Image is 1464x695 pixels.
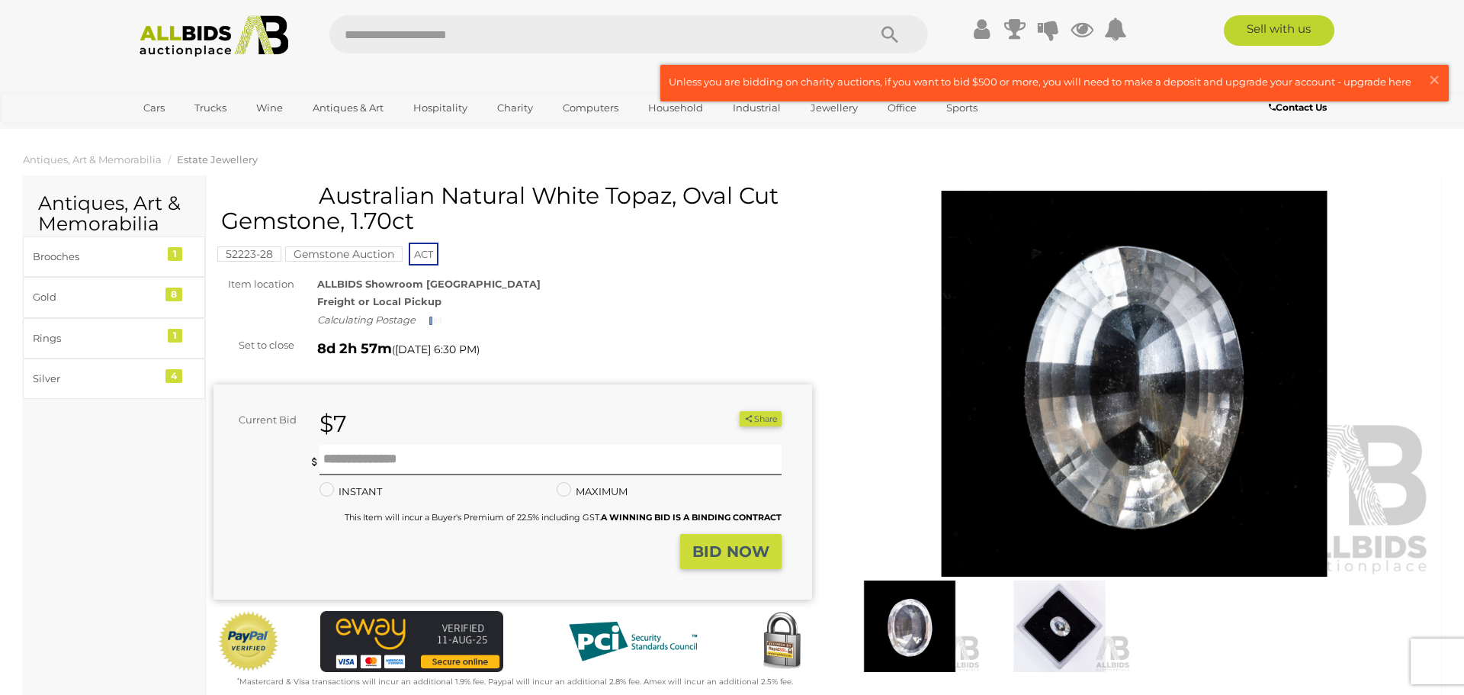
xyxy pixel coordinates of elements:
a: Trucks [185,95,236,121]
img: Allbids.com.au [131,15,297,57]
div: Current Bid [213,411,308,429]
a: Wine [246,95,293,121]
small: This Item will incur a Buyer's Premium of 22.5% including GST. [345,512,782,523]
mark: 52223-28 [217,246,281,262]
div: Rings [33,330,159,347]
strong: Freight or Local Pickup [317,295,441,307]
a: Rings 1 [23,318,205,359]
img: eWAY Payment Gateway [320,611,503,672]
span: [DATE] 6:30 PM [395,343,477,356]
img: Australian Natural White Topaz, Oval Cut Gemstone, 1.70ct [988,581,1130,672]
a: Industrial [723,95,791,121]
img: Official PayPal Seal [217,611,280,672]
img: PCI DSS compliant [557,611,709,672]
div: Set to close [202,336,306,354]
a: Sports [936,95,987,121]
img: Australian Natural White Topaz, Oval Cut Gemstone, 1.70ct [835,191,1433,577]
a: Sell with us [1224,15,1334,46]
div: Item location [202,275,306,293]
div: 1 [168,329,182,343]
div: Gold [33,288,159,306]
span: × [1427,65,1441,95]
a: Antiques & Art [303,95,393,121]
a: Contact Us [1269,99,1331,116]
b: A WINNING BID IS A BINDING CONTRACT [601,512,782,523]
a: Gold 8 [23,277,205,317]
a: Gemstone Auction [285,248,403,260]
span: ACT [409,243,438,265]
h1: Australian Natural White Topaz, Oval Cut Gemstone, 1.70ct [221,183,808,233]
img: small-loading.gif [429,317,441,325]
i: Calculating Postage [317,314,416,326]
a: Silver 4 [23,359,205,399]
button: BID NOW [680,534,782,570]
label: INSTANT [319,483,382,500]
a: Cars [133,95,175,121]
div: 4 [165,369,182,383]
a: Office [878,95,926,121]
div: 8 [165,288,182,301]
img: Secured by Rapid SSL [751,611,812,672]
a: Charity [487,95,543,121]
span: ( ) [392,343,480,356]
a: Jewellery [801,95,868,121]
a: [GEOGRAPHIC_DATA] [133,121,262,146]
h2: Antiques, Art & Memorabilia [38,193,190,235]
strong: $7 [319,410,347,438]
strong: ALLBIDS Showroom [GEOGRAPHIC_DATA] [317,278,541,290]
a: Antiques, Art & Memorabilia [23,153,162,166]
mark: Gemstone Auction [285,246,403,262]
strong: 8d 2h 57m [317,340,392,357]
b: Contact Us [1269,101,1327,113]
li: Watch this item [722,411,737,426]
a: Estate Jewellery [177,153,258,166]
a: 52223-28 [217,248,281,260]
img: Australian Natural White Topaz, Oval Cut Gemstone, 1.70ct [839,581,981,672]
strong: BID NOW [692,542,769,561]
div: Silver [33,370,159,388]
small: Mastercard & Visa transactions will incur an additional 1.9% fee. Paypal will incur an additional... [237,677,793,687]
a: Household [638,95,713,121]
button: Share [740,411,782,427]
div: 1 [168,247,182,261]
button: Search [852,15,928,53]
a: Computers [553,95,628,121]
a: Brooches 1 [23,236,205,277]
div: Brooches [33,248,159,265]
a: Hospitality [403,95,477,121]
label: MAXIMUM [557,483,628,500]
